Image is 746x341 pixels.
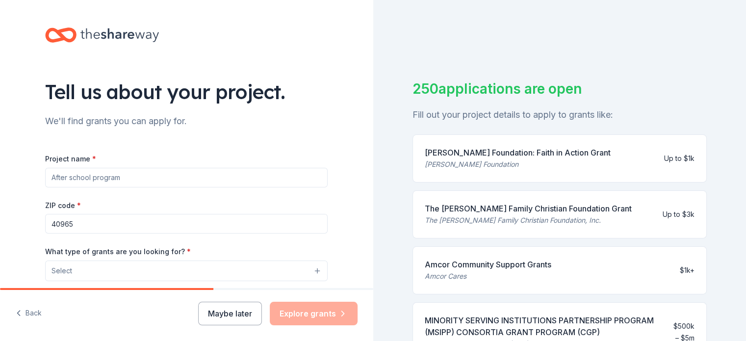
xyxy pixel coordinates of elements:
[425,270,551,282] div: Amcor Cares
[412,79,707,99] div: 250 applications are open
[45,201,81,210] label: ZIP code
[45,78,328,105] div: Tell us about your project.
[425,147,611,158] div: [PERSON_NAME] Foundation: Faith in Action Grant
[425,259,551,270] div: Amcor Community Support Grants
[425,158,611,170] div: [PERSON_NAME] Foundation
[45,113,328,129] div: We'll find grants you can apply for.
[425,315,662,338] div: MINORITY SERVING INSTITUTIONS PARTNERSHIP PROGRAM (MSIPP) CONSORTIA GRANT PROGRAM (CGP)
[198,302,262,325] button: Maybe later
[663,209,695,220] div: Up to $3k
[425,214,632,226] div: The [PERSON_NAME] Family Christian Foundation, Inc.
[412,107,707,123] div: Fill out your project details to apply to grants like:
[51,265,72,277] span: Select
[45,261,328,281] button: Select
[425,203,632,214] div: The [PERSON_NAME] Family Christian Foundation Grant
[45,214,328,234] input: 12345 (U.S. only)
[16,303,42,324] button: Back
[664,153,695,164] div: Up to $1k
[45,154,96,164] label: Project name
[680,264,695,276] div: $1k+
[45,168,328,187] input: After school program
[45,247,191,257] label: What type of grants are you looking for?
